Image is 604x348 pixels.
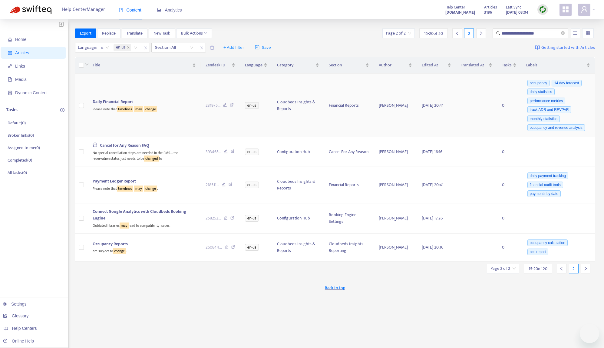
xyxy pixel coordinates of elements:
div: are subject to . [93,247,196,254]
span: Export [80,30,91,37]
p: Default ( 0 ) [8,120,26,126]
span: right [479,31,483,35]
span: Section [329,62,364,69]
span: en-us [245,215,259,222]
div: Please note that . [93,185,196,192]
button: saveSave [250,43,276,52]
span: Language : [75,43,98,52]
td: [PERSON_NAME] [374,234,417,262]
sqkw: may [120,223,129,229]
span: link [8,64,12,68]
span: [DATE] 20:16 [422,244,443,251]
sqkw: timelines [117,186,133,192]
td: Cloudbeds Insights & Reports [272,234,324,262]
span: lock [93,142,97,147]
strong: 3186 [484,9,492,16]
span: Translated At [461,62,487,69]
span: occupancy and revenue analysis [527,124,585,131]
a: Glossary [3,313,28,318]
span: appstore [562,6,569,13]
span: file-image [8,77,12,82]
th: Title [88,57,201,74]
span: daily statistics [527,89,555,95]
td: Cancel For Any Reason [324,137,374,166]
td: [PERSON_NAME] [374,74,417,137]
span: Daily Financial Report [93,98,133,105]
td: Configuration Hub [272,137,324,166]
img: sync.dc5367851b00ba804db3.png [539,6,546,13]
span: 260844 ... [206,244,222,251]
div: Please note that . [93,105,196,112]
span: occupancy calculation [527,239,568,246]
span: financial audit tools [527,182,563,188]
button: New Task [149,28,175,38]
sqkw: timelines [117,106,133,112]
sqkw: change [144,106,157,112]
span: down [204,32,207,35]
td: Cloudbeds Insights & Reports [272,74,324,137]
strong: [DATE] 03:04 [506,9,528,16]
td: [PERSON_NAME] [374,137,417,166]
span: Save [255,44,271,51]
td: Booking Engine Settings [324,203,374,234]
span: Author [379,62,408,69]
div: No special cancellation steps are needed in the PMS—the reservation status just needs to be to [93,149,196,161]
span: user [581,6,588,13]
span: 15 - 20 of 20 [424,30,443,37]
span: + Add filter [223,44,244,51]
button: Replace [97,28,120,38]
span: en-us [116,44,126,51]
span: delete [210,45,214,50]
span: Category [277,62,314,69]
span: payments by date [527,190,561,197]
span: [DATE] 17:26 [422,215,443,222]
span: Title [93,62,191,69]
span: close-circle [561,31,565,35]
button: Export [75,28,96,38]
span: Dynamic Content [15,90,48,95]
span: home [8,37,12,42]
td: [PERSON_NAME] [374,166,417,203]
span: 218511 ... [206,182,219,188]
span: right [583,266,588,271]
span: search [496,31,500,35]
td: 0 [497,166,521,203]
td: Cloudbeds Insights & Reports [272,166,324,203]
span: Articles [484,4,497,11]
span: occ report [527,249,548,255]
sqkw: change [113,248,126,254]
sqkw: may [134,186,143,192]
p: Assigned to me ( 0 ) [8,145,40,151]
button: Translate [122,28,147,38]
span: Tasks [502,62,512,69]
th: Labels [521,57,595,74]
sqkw: change [144,186,157,192]
span: left [455,31,459,35]
span: plus-circle [60,108,64,112]
span: en-us [245,244,259,251]
sqkw: changed [144,156,159,162]
span: 258252 ... [206,215,221,222]
th: Category [272,57,324,74]
span: left [559,266,564,271]
span: en-us [245,182,259,188]
span: en-us [245,149,259,155]
th: Section [324,57,374,74]
th: Language [240,57,272,74]
th: Zendesk ID [201,57,240,74]
span: Help Centers [12,326,37,331]
span: Links [15,64,25,69]
p: Broken links ( 0 ) [8,132,34,139]
span: Help Center Manager [62,4,105,15]
td: 0 [497,203,521,234]
a: Online Help [3,339,34,343]
span: Replace [102,30,116,37]
td: [PERSON_NAME] [374,203,417,234]
button: unordered-list [571,28,580,38]
td: Configuration Hub [272,203,324,234]
sqkw: may [134,106,143,112]
span: down [85,63,89,66]
span: Back to top [325,285,345,291]
span: 231975 ... [206,102,220,109]
span: en-us [245,102,259,109]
